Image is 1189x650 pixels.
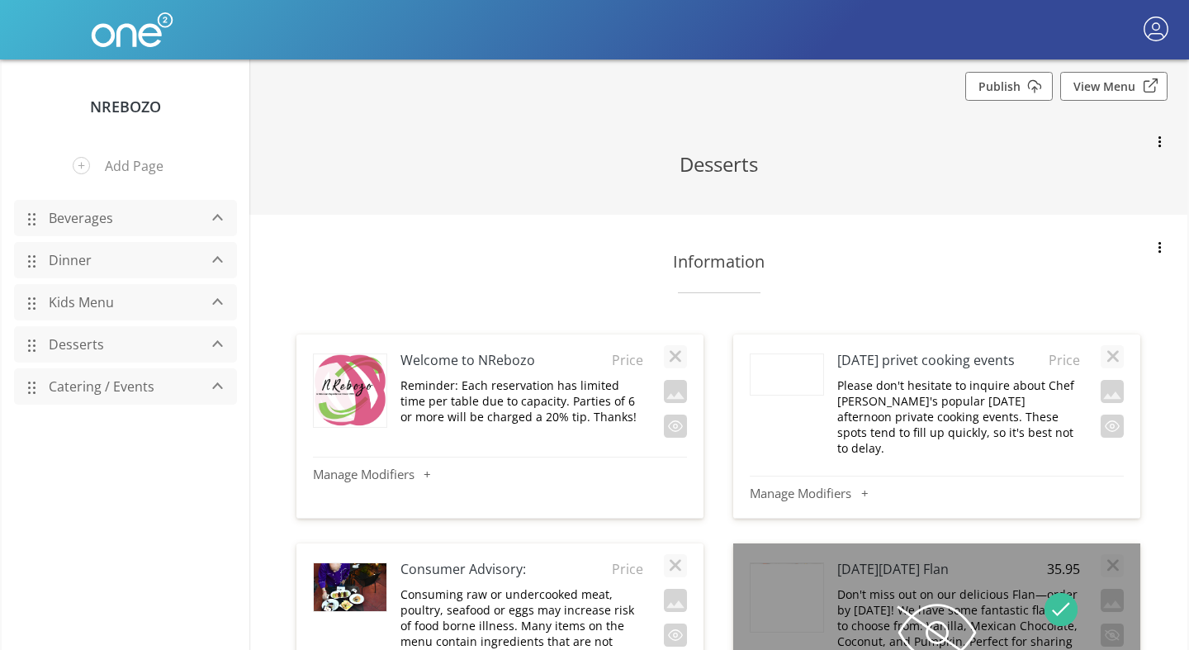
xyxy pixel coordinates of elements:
button: Exclude this item when you publish your menu [664,624,687,647]
h4: Consumer Advisory: [400,560,594,578]
a: Catering / Events [40,371,197,402]
button: Manage Modifiers [750,485,1124,501]
span: Price [602,560,643,578]
a: Beverages [40,202,197,234]
a: NRebozo [90,97,161,116]
button: Add Page [60,145,191,187]
p: Please don't hesitate to inquire about Chef [PERSON_NAME]'s popular [DATE] afternoon private cook... [837,377,1080,456]
button: Add an image to this item [664,380,687,403]
button: Exclude this item when you publish your menu [664,415,687,438]
img: Image Preview [314,354,386,427]
h4: Welcome to NRebozo [400,351,594,369]
h3: Information [315,250,1123,273]
img: Image Preview [314,563,386,612]
h4: [DATE] privet cooking events [837,351,1031,369]
a: View Menu [1060,72,1168,101]
span: Price [1039,351,1080,369]
img: Image Preview [751,354,823,395]
a: Desserts [40,329,197,360]
button: Add an image to this item [1101,380,1124,403]
button: Exclude this item when you publish your menu [1101,415,1124,438]
span: Price [602,351,643,369]
a: Publish [965,72,1053,101]
h2: Desserts [315,150,1123,178]
p: Reminder: Each reservation has limited time per table due to capacity. Parties of 6 or more will ... [400,377,643,425]
button: Add an image to this item [664,589,687,612]
a: Dinner [40,244,197,276]
button: Manage Modifiers [313,466,687,482]
a: Kids Menu [40,287,197,318]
